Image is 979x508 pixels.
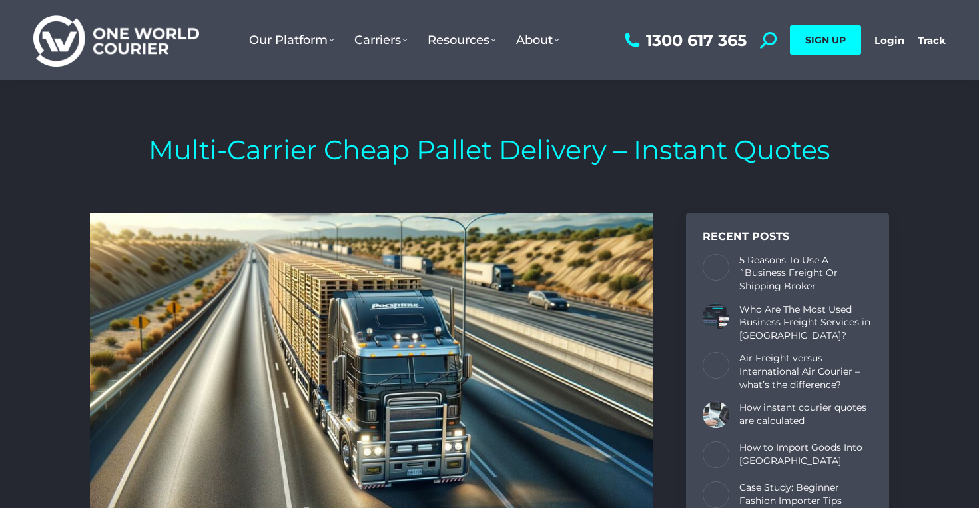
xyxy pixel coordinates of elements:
[703,401,729,428] a: Post image
[418,19,506,61] a: Resources
[790,25,861,55] a: SIGN UP
[428,33,496,47] span: Resources
[918,34,946,47] a: Track
[739,401,872,427] a: How instant courier quotes are calculated
[703,481,729,508] a: Post image
[739,303,872,343] a: Who Are The Most Used Business Freight Services in [GEOGRAPHIC_DATA]?
[703,441,729,468] a: Post image
[703,230,872,244] div: Recent Posts
[621,32,747,49] a: 1300 617 365
[739,481,872,507] a: Case Study: Beginner Fashion Importer Tips
[874,34,904,47] a: Login
[739,254,872,293] a: 5 Reasons To Use A `Business Freight Or Shipping Broker
[33,13,199,67] img: One World Courier
[516,33,559,47] span: About
[703,303,729,330] a: Post image
[354,33,408,47] span: Carriers
[739,352,872,391] a: Air Freight versus International Air Courier – what’s the difference?
[506,19,569,61] a: About
[249,33,334,47] span: Our Platform
[703,254,729,281] a: Post image
[149,133,830,167] h1: Multi-Carrier Cheap Pallet Delivery – Instant Quotes
[739,441,872,467] a: How to Import Goods Into [GEOGRAPHIC_DATA]
[703,352,729,379] a: Post image
[805,34,846,46] span: SIGN UP
[239,19,344,61] a: Our Platform
[344,19,418,61] a: Carriers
